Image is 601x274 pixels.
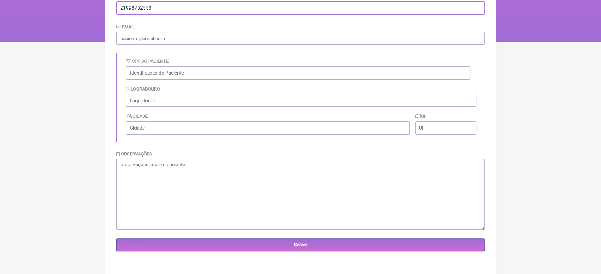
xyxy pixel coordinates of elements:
input: Logradouro [126,94,476,107]
label: Email [116,24,135,29]
label: UF [415,114,427,119]
input: paciente@email.com [116,32,485,45]
input: Cidade [126,121,410,135]
label: Observações [116,151,152,157]
input: Identificação do Paciente [126,66,470,80]
label: Logradouro [126,86,160,92]
input: Salvar [116,238,485,251]
label: CPF do Paciente [126,59,169,64]
input: UF [415,121,476,135]
label: Cidade [126,114,148,119]
input: 21 9124 2137 [116,1,485,15]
